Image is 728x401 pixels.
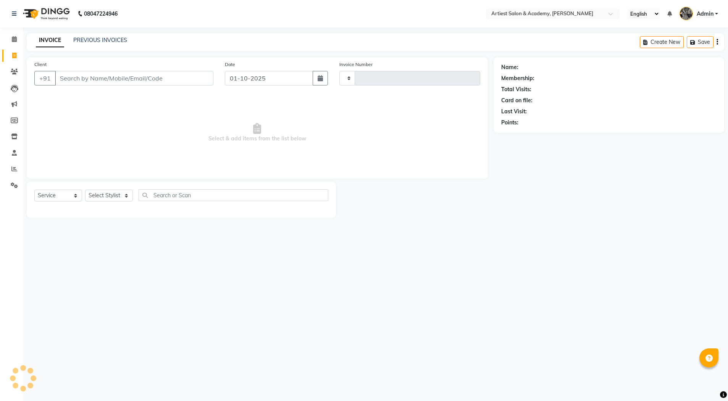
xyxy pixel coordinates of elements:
[501,97,533,105] div: Card on file:
[55,71,213,85] input: Search by Name/Mobile/Email/Code
[640,36,684,48] button: Create New
[84,3,118,24] b: 08047224946
[687,36,713,48] button: Save
[73,37,127,43] a: PREVIOUS INVOICES
[34,95,480,171] span: Select & add items from the list below
[339,61,373,68] label: Invoice Number
[501,119,518,127] div: Points:
[34,71,56,85] button: +91
[36,34,64,47] a: INVOICE
[139,189,328,201] input: Search or Scan
[501,63,518,71] div: Name:
[501,74,534,82] div: Membership:
[501,108,527,116] div: Last Visit:
[19,3,72,24] img: logo
[680,7,693,20] img: Admin
[697,10,713,18] span: Admin
[225,61,235,68] label: Date
[501,85,531,93] div: Total Visits:
[34,61,47,68] label: Client
[696,370,720,393] iframe: chat widget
